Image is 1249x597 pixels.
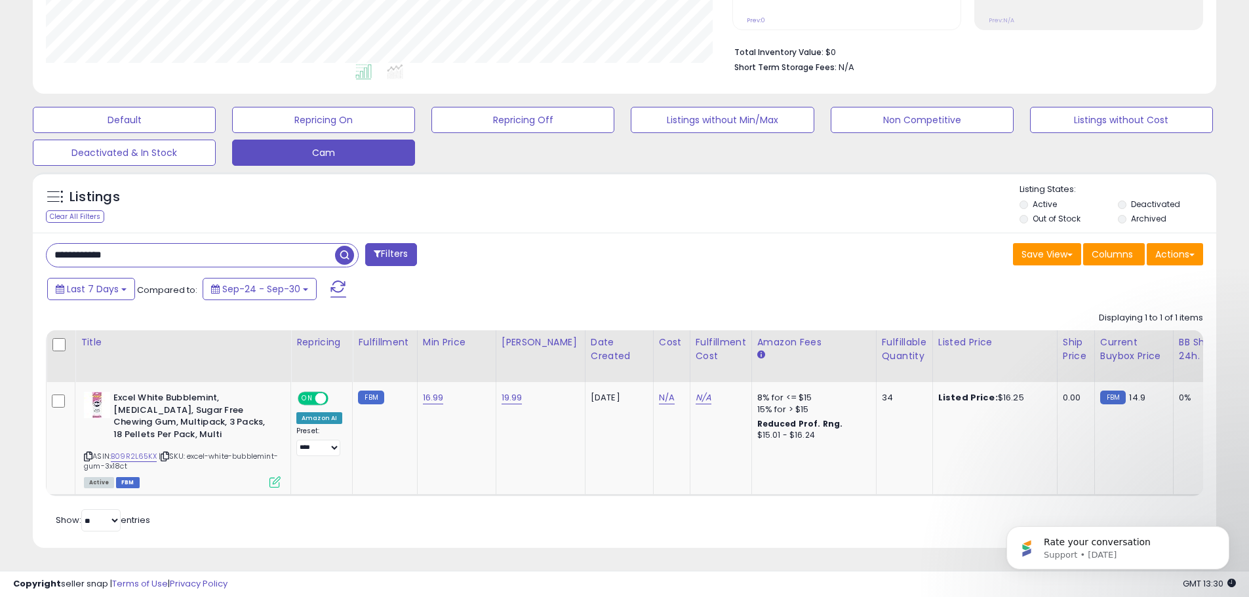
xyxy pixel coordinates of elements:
small: Amazon Fees. [757,349,765,361]
p: Listing States: [1020,183,1216,196]
button: Filters [365,243,416,266]
div: 0% [1179,392,1222,404]
b: Total Inventory Value: [734,47,823,58]
small: FBM [358,391,384,404]
a: Privacy Policy [170,577,228,590]
div: Fulfillable Quantity [882,336,927,363]
b: Short Term Storage Fees: [734,62,837,73]
button: Repricing Off [431,107,614,133]
div: Listed Price [938,336,1052,349]
div: Displaying 1 to 1 of 1 items [1099,312,1203,324]
span: Show: entries [56,514,150,526]
span: All listings currently available for purchase on Amazon [84,477,114,488]
div: 34 [882,392,922,404]
button: Default [33,107,216,133]
div: ASIN: [84,392,281,486]
a: 19.99 [502,391,523,404]
div: [DATE] [591,392,643,404]
span: 14.9 [1129,391,1145,404]
img: 41LZlxbeuDL._SL40_.jpg [84,392,110,418]
div: Ship Price [1063,336,1089,363]
span: Compared to: [137,284,197,296]
b: Listed Price: [938,391,998,404]
a: Terms of Use [112,577,168,590]
small: Prev: 0 [747,16,765,24]
b: Excel White Bubblemint, [MEDICAL_DATA], Sugar Free Chewing Gum, Multipack, 3 Packs, 18 Pellets Pe... [113,392,273,444]
div: Clear All Filters [46,210,104,223]
div: Current Buybox Price [1100,336,1168,363]
div: Min Price [423,336,490,349]
button: Listings without Cost [1030,107,1213,133]
button: Non Competitive [831,107,1014,133]
h5: Listings [69,188,120,206]
div: Title [81,336,285,349]
div: BB Share 24h. [1179,336,1227,363]
div: Repricing [296,336,347,349]
div: $15.01 - $16.24 [757,430,866,441]
div: [PERSON_NAME] [502,336,580,349]
li: $0 [734,43,1193,59]
button: Actions [1147,243,1203,265]
strong: Copyright [13,577,61,590]
div: Preset: [296,427,342,456]
label: Active [1033,199,1057,210]
div: 8% for <= $15 [757,392,866,404]
div: Cost [659,336,684,349]
label: Deactivated [1131,199,1180,210]
div: 0.00 [1063,392,1084,404]
div: Date Created [591,336,648,363]
div: $16.25 [938,392,1047,404]
label: Archived [1131,213,1166,224]
div: Amazon Fees [757,336,871,349]
button: Repricing On [232,107,415,133]
span: FBM [116,477,140,488]
span: ON [299,393,315,404]
b: Reduced Prof. Rng. [757,418,843,429]
button: Listings without Min/Max [631,107,814,133]
span: OFF [327,393,347,404]
a: N/A [696,391,711,404]
div: 15% for > $15 [757,404,866,415]
div: Amazon AI [296,412,342,424]
span: N/A [839,61,854,73]
a: B09R2L65KX [111,451,157,462]
span: | SKU: excel-white-bubblemint-gum-3x18ct [84,451,278,471]
span: Last 7 Days [67,282,119,296]
label: Out of Stock [1033,213,1080,224]
iframe: Intercom notifications message [987,499,1249,590]
button: Deactivated & In Stock [33,140,216,166]
div: seller snap | | [13,578,228,590]
span: Sep-24 - Sep-30 [222,282,300,296]
div: Fulfillment Cost [696,336,746,363]
button: Columns [1083,243,1145,265]
button: Last 7 Days [47,278,135,300]
div: Fulfillment [358,336,411,349]
button: Sep-24 - Sep-30 [203,278,317,300]
small: Prev: N/A [989,16,1014,24]
button: Cam [232,140,415,166]
a: 16.99 [423,391,444,404]
a: N/A [659,391,675,404]
small: FBM [1100,391,1126,404]
span: Columns [1092,248,1133,261]
button: Save View [1013,243,1081,265]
